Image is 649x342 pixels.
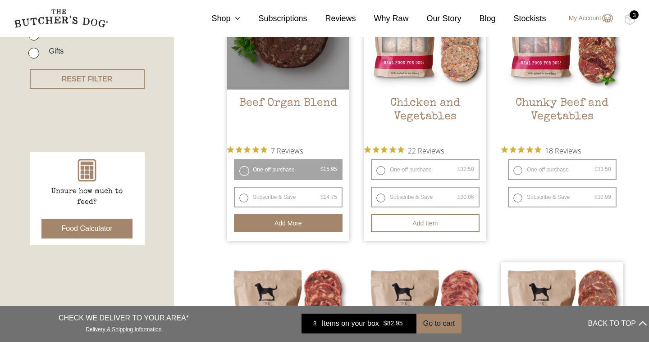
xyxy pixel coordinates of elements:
[594,194,611,200] bdi: 30.99
[307,13,356,25] a: Reviews
[371,159,480,180] label: One-off purchase
[588,313,647,334] button: BACK TO TOP
[496,13,546,25] a: Stockists
[356,13,409,25] a: Why Raw
[234,159,343,180] label: One-off purchase
[560,13,613,24] a: My Account
[409,13,462,25] a: Our Story
[630,10,639,19] div: 3
[501,144,581,157] button: Rated 5 out of 5 stars from 18 reviews. Jump to reviews.
[234,187,343,207] label: Subscribe & Save
[271,144,303,157] span: 7 Reviews
[371,214,480,232] button: Add item
[457,166,474,172] bdi: 32.50
[594,194,598,200] span: $
[320,194,324,200] span: $
[462,13,496,25] a: Blog
[594,166,611,172] bdi: 33.50
[594,166,598,172] span: $
[416,314,462,333] button: Go to cart
[302,314,416,333] a: 3 Items on your box $82.95
[320,166,324,172] span: $
[457,194,474,200] bdi: 30.06
[457,194,461,200] span: $
[30,69,145,89] button: RESET FILTER
[86,324,161,333] a: Delivery & Shipping Information
[234,214,343,232] button: Add more
[42,186,132,208] p: Unsure how much to feed?
[44,45,64,57] label: Gifts
[384,320,403,327] bdi: 82.95
[364,97,486,139] h2: Chicken and Vegetables
[227,144,303,157] button: Rated 5 out of 5 stars from 7 reviews. Jump to reviews.
[41,219,133,238] button: Food Calculator
[320,194,337,200] bdi: 14.75
[624,13,635,25] img: TBD_Cart-Full.png
[508,159,617,180] label: One-off purchase
[59,313,189,324] p: CHECK WE DELIVER TO YOUR AREA*
[545,144,581,157] span: 18 Reviews
[501,97,623,139] h2: Chunky Beef and Vegetables
[320,166,337,172] bdi: 15.95
[457,166,461,172] span: $
[364,144,444,157] button: Rated 4.9 out of 5 stars from 22 reviews. Jump to reviews.
[193,13,240,25] a: Shop
[308,319,322,328] div: 3
[508,187,617,207] label: Subscribe & Save
[408,144,444,157] span: 22 Reviews
[384,320,387,327] span: $
[240,13,307,25] a: Subscriptions
[371,187,480,207] label: Subscribe & Save
[322,318,379,329] span: Items on your box
[227,97,349,139] h2: Beef Organ Blend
